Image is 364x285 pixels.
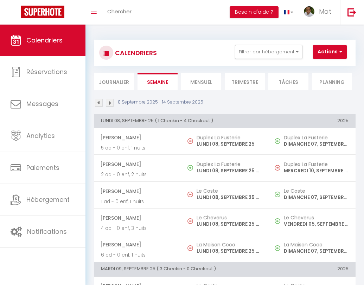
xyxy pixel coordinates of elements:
[138,73,178,90] li: Semaine
[100,185,174,198] span: [PERSON_NAME]
[275,192,280,197] img: NO IMAGE
[284,161,349,167] h5: Duplex La Fusterie
[197,140,261,148] p: LUNDI 08, SEPTEMBRE 25
[284,215,349,220] h5: Le Cheverus
[197,188,261,194] h5: Le Coste
[100,238,174,251] span: [PERSON_NAME]
[284,188,349,194] h5: Le Coste
[197,220,261,228] p: LUNDI 08, SEPTEMBRE 25 - 10:00
[187,218,193,224] img: NO IMAGE
[304,6,314,17] img: ...
[113,45,157,61] h3: CALENDRIERS
[26,67,67,76] span: Réservations
[118,99,203,106] p: 8 Septembre 2025 - 14 Septembre 2025
[187,138,193,144] img: NO IMAGE
[347,8,356,16] img: logout
[26,163,59,172] span: Paiements
[225,73,265,90] li: Trimestre
[101,225,174,232] p: 4 ad - 0 enf, 3 nuits
[94,73,134,90] li: Journalier
[101,144,174,152] p: 5 ad - 0 enf, 1 nuits
[26,99,58,108] span: Messages
[187,192,193,197] img: NO IMAGE
[284,242,349,247] h5: La Maison Coco
[187,245,193,251] img: NO IMAGE
[26,36,63,45] span: Calendriers
[100,131,174,144] span: [PERSON_NAME]
[197,194,261,201] p: LUNDI 08, SEPTEMBRE 25 - 10:00
[26,131,55,140] span: Analytics
[268,262,356,276] th: 2025
[94,114,268,128] th: LUNDI 08, SEPTEMBRE 25 ( 1 Checkin - 4 Checkout )
[101,198,174,205] p: 1 ad - 0 enf, 1 nuits
[235,45,302,59] button: Filtrer par hébergement
[197,242,261,247] h5: La Maison Coco
[275,138,280,144] img: NO IMAGE
[197,247,261,255] p: LUNDI 08, SEPTEMBRE 25 - 10:00
[107,8,132,15] span: Chercher
[101,251,174,259] p: 6 ad - 0 enf, 1 nuits
[284,194,349,201] p: DIMANCHE 07, SEPTEMBRE 25 - 19:00
[284,167,349,174] p: MERCREDI 10, SEPTEMBRE 25 - 09:00
[284,247,349,255] p: DIMANCHE 07, SEPTEMBRE 25 - 17:00
[197,167,261,174] p: LUNDI 08, SEPTEMBRE 25 - 17:00
[284,220,349,228] p: VENDREDI 05, SEPTEMBRE 25 - 17:00
[21,6,64,18] img: Super Booking
[197,135,261,140] h5: Duplex La Fusterie
[94,262,268,276] th: MARDI 09, SEPTEMBRE 25 ( 3 Checkin - 0 Checkout )
[268,114,356,128] th: 2025
[275,245,280,251] img: NO IMAGE
[100,211,174,225] span: [PERSON_NAME]
[26,195,70,204] span: Hébergement
[181,73,221,90] li: Mensuel
[275,165,280,171] img: NO IMAGE
[275,218,280,224] img: NO IMAGE
[284,140,349,148] p: DIMANCHE 07, SEPTEMBRE 25
[197,215,261,220] h5: Le Cheverus
[313,45,347,59] button: Actions
[230,6,279,18] button: Besoin d'aide ?
[197,161,261,167] h5: Duplex La Fusterie
[319,7,331,16] span: Mat
[100,158,174,171] span: [PERSON_NAME]
[312,73,352,90] li: Planning
[6,3,27,24] button: Ouvrir le widget de chat LiveChat
[268,73,308,90] li: Tâches
[101,171,174,178] p: 2 ad - 0 enf, 2 nuits
[27,227,67,236] span: Notifications
[284,135,349,140] h5: Duplex La Fusterie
